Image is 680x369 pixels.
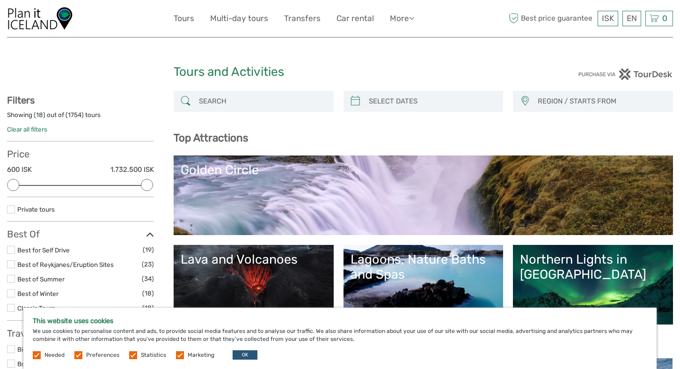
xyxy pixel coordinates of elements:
div: We use cookies to personalise content and ads, to provide social media features and to analyse ou... [23,308,657,369]
label: Needed [44,351,65,359]
label: 600 ISK [7,165,32,175]
button: REGION / STARTS FROM [534,94,668,109]
input: SEARCH [195,93,329,110]
span: (18) [142,303,154,313]
img: PurchaseViaTourDesk.png [578,68,673,80]
a: Car rental [336,12,374,25]
label: 18 [36,111,43,119]
span: ISK [602,14,614,23]
div: Lava and Volcanoes [181,252,327,267]
label: Statistics [141,351,166,359]
a: Lagoons, Nature Baths and Spas [351,252,497,317]
div: Golden Circle [181,162,666,177]
img: 2340-efd23898-f844-408c-854b-0bdba5c4d8a1_logo_small.jpg [7,7,73,30]
div: EN [622,11,641,26]
label: 1754 [68,111,81,119]
a: Golden Circle [181,162,666,228]
span: 0 [661,14,669,23]
h3: Best Of [7,229,154,240]
div: Lagoons, Nature Baths and Spas [351,252,497,282]
button: OK [233,350,257,360]
a: More [390,12,414,25]
a: Best of Winter [17,290,58,297]
a: Classic Tours [17,304,55,312]
label: Marketing [188,351,214,359]
div: Northern Lights in [GEOGRAPHIC_DATA] [520,252,666,282]
span: (18) [142,288,154,299]
a: Multi-day tours [210,12,268,25]
a: Lava and Volcanoes [181,252,327,317]
a: Private tours [17,206,55,213]
span: (34) [142,273,154,284]
h3: Price [7,148,154,160]
h5: This website uses cookies [33,317,647,325]
a: Best of Reykjanes/Eruption Sites [17,261,114,268]
a: Bicycle [17,346,38,353]
div: Showing ( ) out of ( ) tours [7,111,154,125]
label: Preferences [86,351,119,359]
a: Best of Summer [17,275,65,283]
a: Boat [17,360,31,368]
a: Best for Self Drive [17,246,70,254]
a: Clear all filters [7,125,47,133]
h1: Tours and Activities [174,65,507,80]
input: SELECT DATES [365,93,499,110]
a: Tours [174,12,194,25]
b: Top Attractions [174,132,248,144]
a: Northern Lights in [GEOGRAPHIC_DATA] [520,252,666,317]
strong: Filters [7,95,35,106]
span: Best price guarantee [506,11,595,26]
label: 1.732.500 ISK [110,165,154,175]
span: (19) [143,244,154,255]
h3: Travel Method [7,328,154,339]
a: Transfers [284,12,321,25]
span: (23) [142,259,154,270]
